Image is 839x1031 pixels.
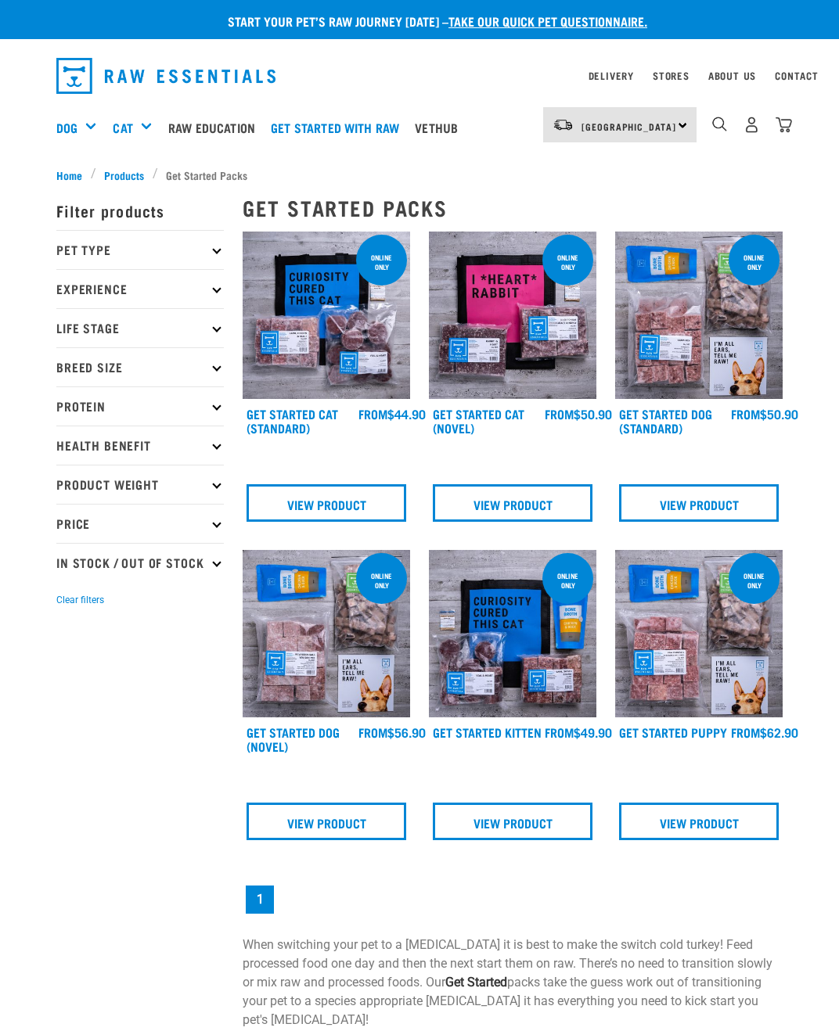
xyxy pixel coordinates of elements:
[545,410,574,417] span: FROM
[56,269,224,308] p: Experience
[56,167,82,183] span: Home
[615,232,783,399] img: NSP Dog Standard Update
[358,407,426,421] div: $44.90
[56,504,224,543] p: Price
[776,117,792,133] img: home-icon@2x.png
[429,550,596,717] img: NSP Kitten Update
[243,550,410,717] img: NSP Dog Novel Update
[164,96,267,159] a: Raw Education
[96,167,153,183] a: Products
[615,550,783,717] img: NPS Puppy Update
[56,167,783,183] nav: breadcrumbs
[356,564,407,597] div: online only
[729,246,780,278] div: online only
[56,230,224,269] p: Pet Type
[553,118,574,132] img: van-moving.png
[619,410,712,431] a: Get Started Dog (Standard)
[56,191,224,230] p: Filter products
[731,407,798,421] div: $50.90
[358,410,387,417] span: FROM
[247,803,406,840] a: View Product
[448,17,647,24] a: take our quick pet questionnaire.
[619,728,727,735] a: Get Started Puppy
[247,484,406,522] a: View Product
[44,52,795,100] nav: dropdown navigation
[445,975,507,990] strong: Get Started
[56,118,77,137] a: Dog
[712,117,727,131] img: home-icon-1@2x.png
[247,728,340,749] a: Get Started Dog (Novel)
[358,725,426,739] div: $56.90
[775,73,819,78] a: Contact
[582,124,676,129] span: [GEOGRAPHIC_DATA]
[545,725,612,739] div: $49.90
[358,728,387,735] span: FROM
[411,96,470,159] a: Vethub
[589,73,634,78] a: Delivery
[113,118,132,137] a: Cat
[247,410,338,431] a: Get Started Cat (Standard)
[104,167,144,183] span: Products
[56,167,91,183] a: Home
[619,803,779,840] a: View Product
[433,728,542,735] a: Get Started Kitten
[243,232,410,399] img: Assortment Of Raw Essential Products For Cats Including, Blue And Black Tote Bag With "Curiosity ...
[619,484,779,522] a: View Product
[356,246,407,278] div: online only
[56,58,275,94] img: Raw Essentials Logo
[545,407,612,421] div: $50.90
[56,308,224,347] p: Life Stage
[433,410,524,431] a: Get Started Cat (Novel)
[243,882,783,917] nav: pagination
[542,246,593,278] div: online only
[708,73,756,78] a: About Us
[56,465,224,504] p: Product Weight
[56,347,224,386] p: Breed Size
[56,426,224,465] p: Health Benefit
[731,728,760,735] span: FROM
[729,564,780,597] div: online only
[246,886,274,914] a: Page 1
[744,117,760,133] img: user.png
[545,728,574,735] span: FROM
[267,96,411,159] a: Get started with Raw
[56,593,104,607] button: Clear filters
[56,386,224,426] p: Protein
[56,543,224,582] p: In Stock / Out Of Stock
[433,484,592,522] a: View Product
[433,803,592,840] a: View Product
[653,73,690,78] a: Stores
[542,564,593,597] div: online only
[429,232,596,399] img: Assortment Of Raw Essential Products For Cats Including, Pink And Black Tote Bag With "I *Heart* ...
[243,196,783,220] h2: Get Started Packs
[731,725,798,739] div: $62.90
[731,410,760,417] span: FROM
